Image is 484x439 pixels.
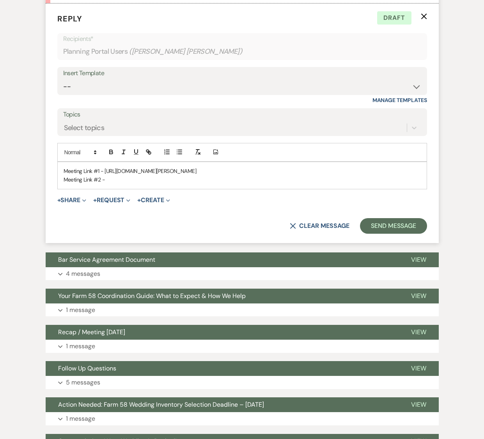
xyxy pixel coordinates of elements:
[64,175,421,184] p: Meeting Link #2 -
[66,341,95,351] p: 1 message
[46,376,439,389] button: 5 messages
[411,400,426,409] span: View
[411,256,426,264] span: View
[46,325,399,340] button: Recap / Meeting [DATE]
[57,14,82,24] span: Reply
[46,361,399,376] button: Follow Up Questions
[46,340,439,353] button: 1 message
[64,122,105,133] div: Select topics
[377,11,411,25] span: Draft
[360,218,427,234] button: Send Message
[58,256,155,264] span: Bar Service Agreement Document
[66,269,100,279] p: 4 messages
[46,289,399,303] button: Your Farm 58 Coordination Guide: What to Expect & How We Help
[46,397,399,412] button: Action Needed: Farm 58 Wedding Inventory Selection Deadline – [DATE]
[137,197,141,203] span: +
[93,197,130,203] button: Request
[46,267,439,280] button: 4 messages
[57,197,87,203] button: Share
[137,197,170,203] button: Create
[399,397,439,412] button: View
[399,361,439,376] button: View
[411,292,426,300] span: View
[58,400,264,409] span: Action Needed: Farm 58 Wedding Inventory Selection Deadline – [DATE]
[46,252,399,267] button: Bar Service Agreement Document
[64,167,421,175] p: Meeting Link #1 - [URL][DOMAIN_NAME][PERSON_NAME]
[63,34,421,44] p: Recipients*
[93,197,97,203] span: +
[66,377,100,388] p: 5 messages
[372,97,427,104] a: Manage Templates
[58,364,116,372] span: Follow Up Questions
[46,412,439,425] button: 1 message
[63,109,421,120] label: Topics
[399,289,439,303] button: View
[399,252,439,267] button: View
[129,46,242,57] span: ( [PERSON_NAME] [PERSON_NAME] )
[46,303,439,317] button: 1 message
[411,328,426,336] span: View
[58,292,246,300] span: Your Farm 58 Coordination Guide: What to Expect & How We Help
[66,414,95,424] p: 1 message
[63,68,421,79] div: Insert Template
[58,328,125,336] span: Recap / Meeting [DATE]
[399,325,439,340] button: View
[411,364,426,372] span: View
[57,197,61,203] span: +
[290,223,349,229] button: Clear message
[66,305,95,315] p: 1 message
[63,44,421,59] div: Planning Portal Users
